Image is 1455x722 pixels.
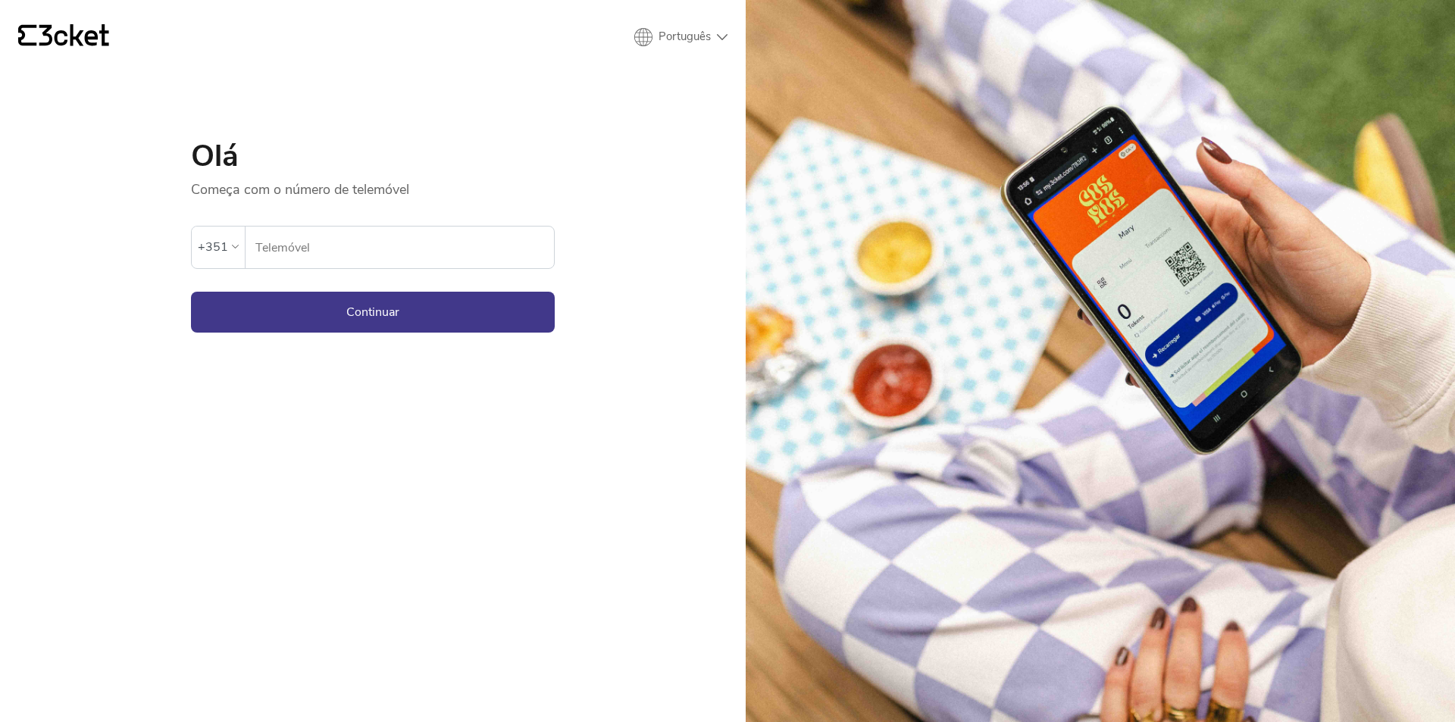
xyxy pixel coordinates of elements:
a: {' '} [18,24,109,50]
p: Começa com o número de telemóvel [191,171,555,198]
div: +351 [198,236,228,258]
label: Telemóvel [246,227,554,269]
input: Telemóvel [255,227,554,268]
button: Continuar [191,292,555,333]
h1: Olá [191,141,555,171]
g: {' '} [18,25,36,46]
